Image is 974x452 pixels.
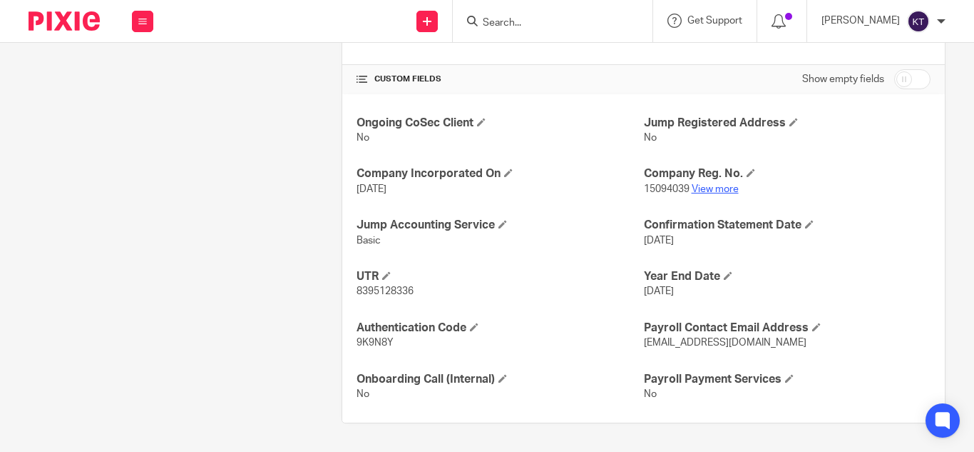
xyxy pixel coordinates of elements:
[644,236,674,246] span: [DATE]
[907,10,930,33] img: svg%3E
[644,218,931,233] h4: Confirmation Statement Date
[29,11,100,31] img: Pixie
[644,184,690,194] span: 15094039
[644,321,931,336] h4: Payroll Contact Email Address
[644,116,931,131] h4: Jump Registered Address
[644,166,931,181] h4: Company Reg. No.
[644,389,657,399] span: No
[357,116,643,131] h4: Ongoing CoSec Client
[357,286,414,296] span: ‭8395128336‬
[357,74,643,85] h4: CUSTOM FIELDS
[357,166,643,181] h4: Company Incorporated On
[357,338,394,348] span: 9K9N8Y
[644,133,657,143] span: No
[692,184,739,194] a: View more
[644,372,931,387] h4: Payroll Payment Services
[357,372,643,387] h4: Onboarding Call (Internal)
[357,389,369,399] span: No
[644,338,806,348] span: [EMAIL_ADDRESS][DOMAIN_NAME]
[481,17,610,30] input: Search
[821,14,900,28] p: [PERSON_NAME]
[357,236,381,246] span: Basic
[644,269,931,284] h4: Year End Date
[357,133,369,143] span: No
[357,269,643,284] h4: UTR
[687,16,742,26] span: Get Support
[357,321,643,336] h4: Authentication Code
[802,72,884,86] label: Show empty fields
[644,286,674,296] span: [DATE]
[357,218,643,233] h4: Jump Accounting Service
[357,184,386,194] span: [DATE]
